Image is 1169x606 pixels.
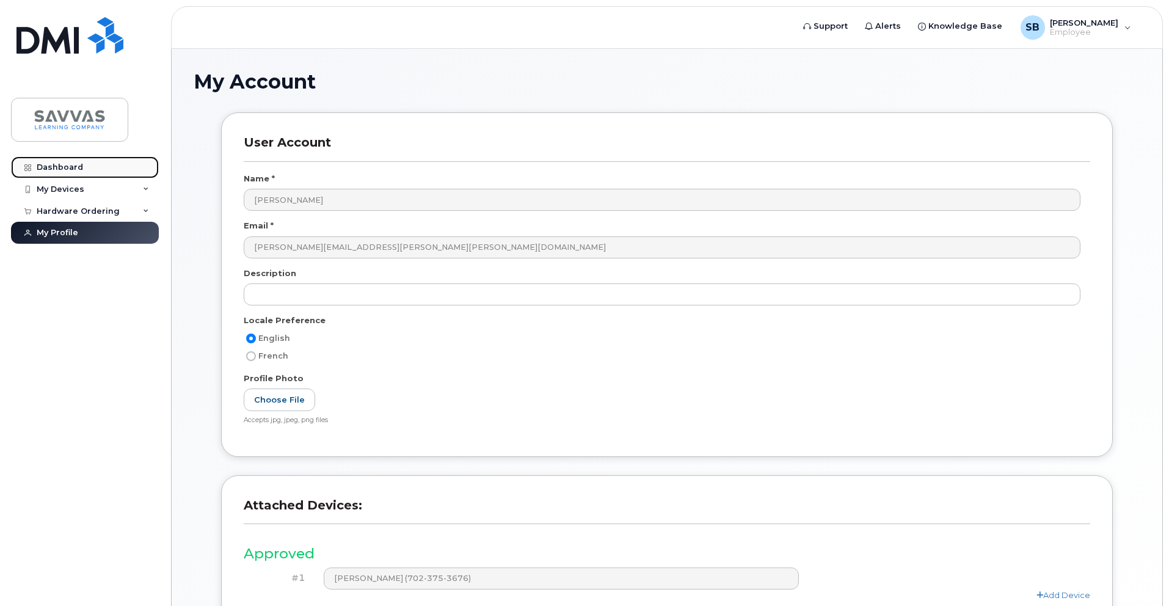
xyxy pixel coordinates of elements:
[258,351,288,360] span: French
[244,416,1080,425] div: Accepts jpg, jpeg, png files
[244,315,326,326] label: Locale Preference
[244,389,315,411] label: Choose File
[1116,553,1160,597] iframe: Messenger Launcher
[244,498,1090,524] h3: Attached Devices:
[244,546,1090,561] h3: Approved
[253,573,305,583] h4: #1
[194,71,1140,92] h1: My Account
[244,173,275,184] label: Name *
[258,334,290,343] span: English
[244,135,1090,161] h3: User Account
[246,334,256,343] input: English
[1036,590,1090,600] a: Add Device
[244,268,296,279] label: Description
[244,373,304,384] label: Profile Photo
[244,220,274,232] label: Email *
[246,351,256,361] input: French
